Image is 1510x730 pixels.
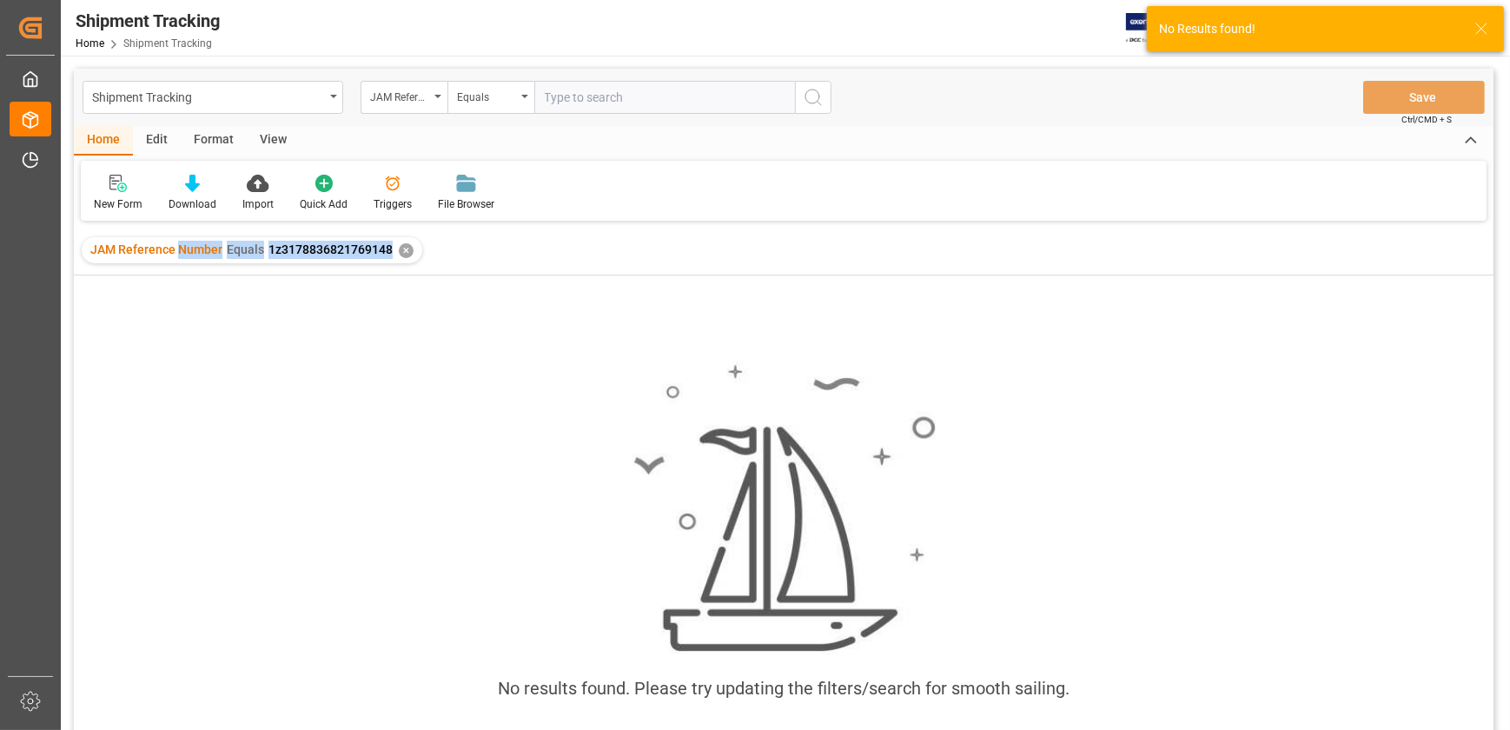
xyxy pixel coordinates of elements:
span: Equals [227,242,264,256]
div: View [247,126,300,156]
button: open menu [361,81,447,114]
button: open menu [447,81,534,114]
div: File Browser [438,196,494,212]
div: Shipment Tracking [76,8,220,34]
img: Exertis%20JAM%20-%20Email%20Logo.jpg_1722504956.jpg [1126,13,1186,43]
div: Download [169,196,216,212]
div: Home [74,126,133,156]
div: Format [181,126,247,156]
button: Save [1363,81,1485,114]
span: Ctrl/CMD + S [1401,113,1452,126]
button: open menu [83,81,343,114]
span: JAM Reference Number [90,242,222,256]
div: Import [242,196,274,212]
div: Triggers [374,196,412,212]
div: No results found. Please try updating the filters/search for smooth sailing. [498,675,1070,701]
div: JAM Reference Number [370,85,429,105]
a: Home [76,37,104,50]
div: ✕ [399,243,414,258]
button: search button [795,81,831,114]
div: New Form [94,196,142,212]
input: Type to search [534,81,795,114]
img: smooth_sailing.jpeg [632,362,936,654]
div: Quick Add [300,196,348,212]
span: 1z3178836821769148 [268,242,393,256]
div: Edit [133,126,181,156]
div: Shipment Tracking [92,85,324,107]
div: Equals [457,85,516,105]
div: No Results found! [1159,20,1458,38]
